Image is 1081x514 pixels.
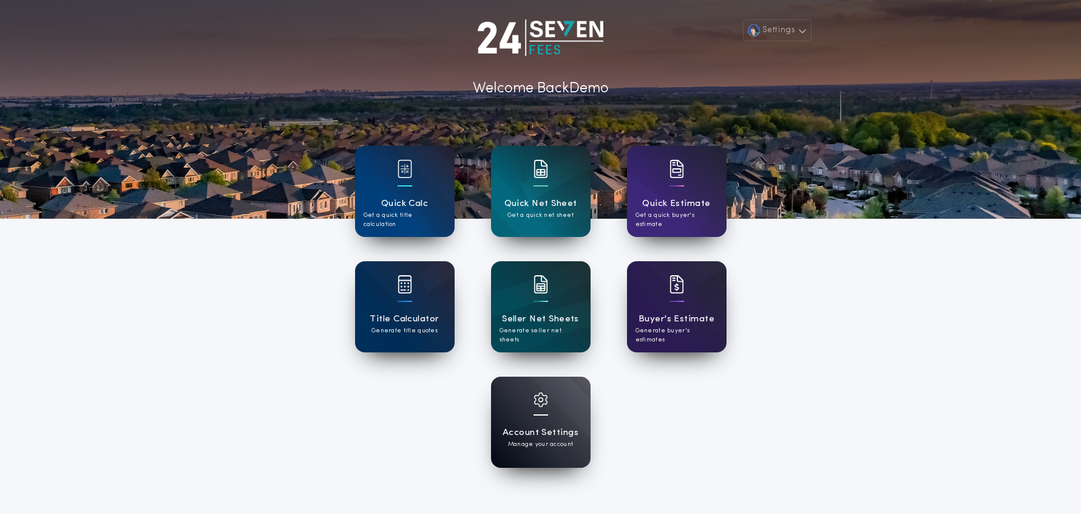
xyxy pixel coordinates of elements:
p: Generate buyer's estimates [635,326,718,344]
img: card icon [669,275,684,293]
a: card iconSeller Net SheetsGenerate seller net sheets [491,261,591,352]
p: Get a quick title calculation [364,211,446,229]
button: Settings [743,19,811,41]
p: Generate title quotes [371,326,438,335]
img: account-logo [478,19,604,56]
a: card iconQuick EstimateGet a quick buyer's estimate [627,146,727,237]
img: card icon [669,160,684,178]
h1: Quick Calc [381,197,429,211]
img: card icon [398,275,412,293]
p: Get a quick net sheet [507,211,574,220]
p: Manage your account [508,440,573,449]
a: card iconQuick CalcGet a quick title calculation [355,146,455,237]
a: card iconBuyer's EstimateGenerate buyer's estimates [627,261,727,352]
img: card icon [534,275,548,293]
img: card icon [534,160,548,178]
a: card iconQuick Net SheetGet a quick net sheet [491,146,591,237]
h1: Quick Net Sheet [504,197,577,211]
h1: Title Calculator [370,312,439,326]
h1: Account Settings [503,426,578,440]
h1: Buyer's Estimate [639,312,714,326]
h1: Quick Estimate [642,197,711,211]
h1: Seller Net Sheets [502,312,579,326]
img: user avatar [748,24,760,36]
a: card iconTitle CalculatorGenerate title quotes [355,261,455,352]
p: Welcome Back Demo [473,78,609,100]
img: card icon [398,160,412,178]
a: card iconAccount SettingsManage your account [491,377,591,468]
img: card icon [534,392,548,407]
p: Get a quick buyer's estimate [635,211,718,229]
p: Generate seller net sheets [500,326,582,344]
